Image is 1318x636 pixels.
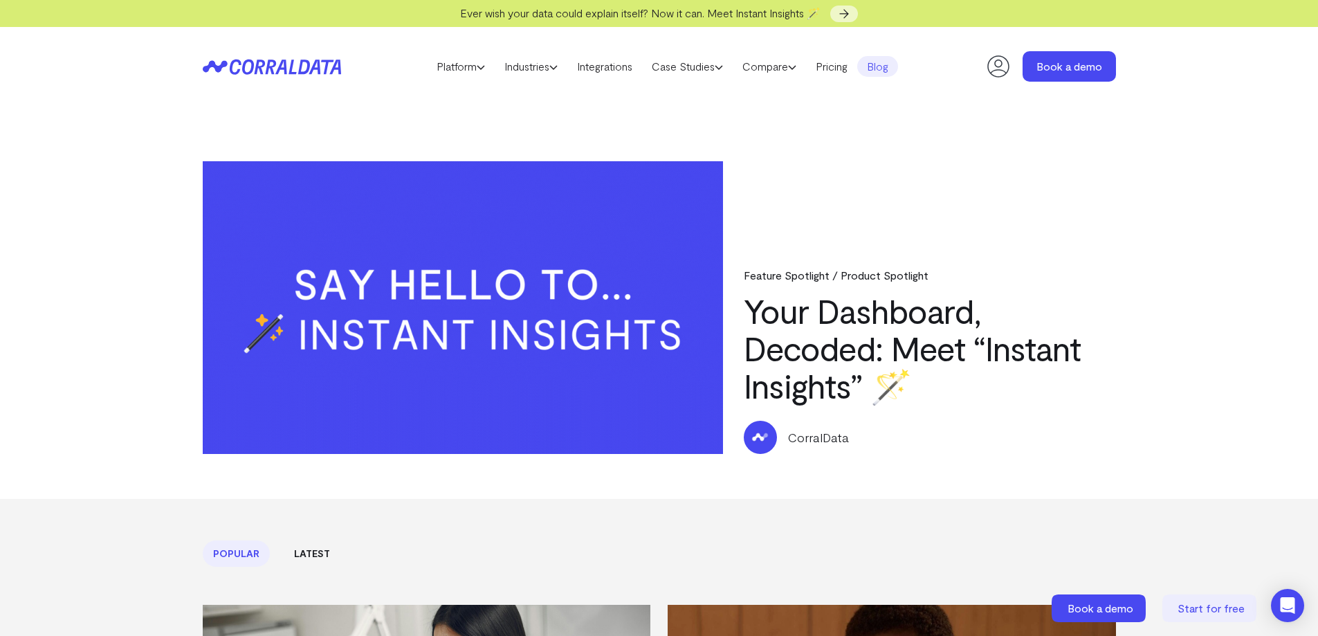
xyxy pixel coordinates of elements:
a: Start for free [1162,594,1259,622]
a: Popular [203,540,270,567]
a: Compare [733,56,806,77]
div: Open Intercom Messenger [1271,589,1304,622]
a: Platform [427,56,495,77]
a: Latest [284,540,340,567]
a: Integrations [567,56,642,77]
a: Case Studies [642,56,733,77]
p: CorralData [788,428,849,446]
a: Blog [857,56,898,77]
a: Pricing [806,56,857,77]
a: Your Dashboard, Decoded: Meet “Instant Insights” 🪄 [744,291,1081,406]
span: Book a demo [1068,601,1133,615]
a: Book a demo [1023,51,1116,82]
a: Industries [495,56,567,77]
div: Feature Spotlight / Product Spotlight [744,269,1116,282]
span: Ever wish your data could explain itself? Now it can. Meet Instant Insights 🪄 [460,6,821,19]
a: Book a demo [1052,594,1148,622]
span: Start for free [1178,601,1245,615]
